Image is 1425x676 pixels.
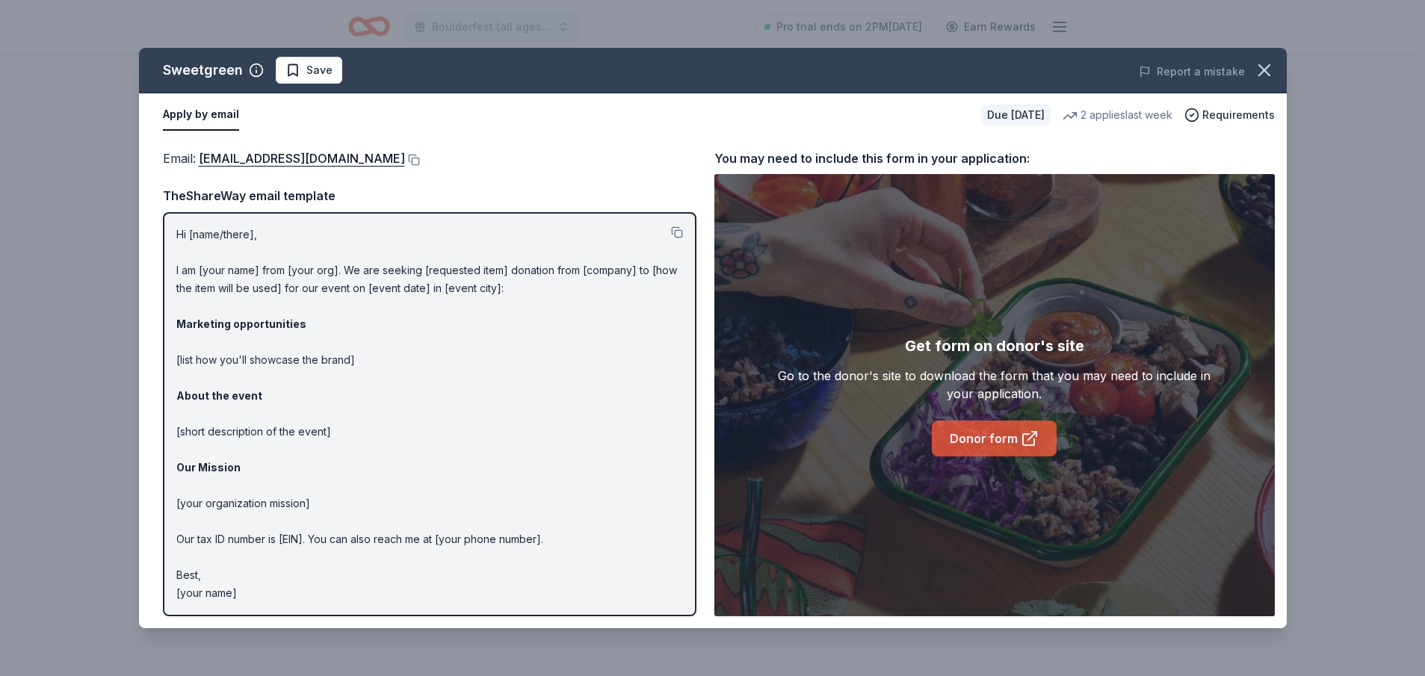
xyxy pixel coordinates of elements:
span: Email : [163,151,405,166]
span: Requirements [1202,106,1275,124]
div: You may need to include this form in your application: [714,149,1275,168]
strong: Our Mission [176,461,241,474]
strong: About the event [176,389,262,402]
div: 2 applies last week [1063,106,1172,124]
div: Get form on donor's site [905,334,1084,358]
a: [EMAIL_ADDRESS][DOMAIN_NAME] [199,149,405,168]
strong: Marketing opportunities [176,317,306,330]
button: Requirements [1184,106,1275,124]
div: TheShareWay email template [163,186,696,205]
p: Hi [name/there], I am [your name] from [your org]. We are seeking [requested item] donation from ... [176,226,683,602]
div: Sweetgreen [163,58,243,82]
button: Save [276,57,342,84]
span: Save [306,61,333,79]
button: Apply by email [163,99,239,131]
a: Donor form [932,421,1057,456]
button: Report a mistake [1139,63,1245,81]
div: Go to the donor's site to download the form that you may need to include in your application. [770,367,1219,403]
div: Due [DATE] [981,105,1051,125]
